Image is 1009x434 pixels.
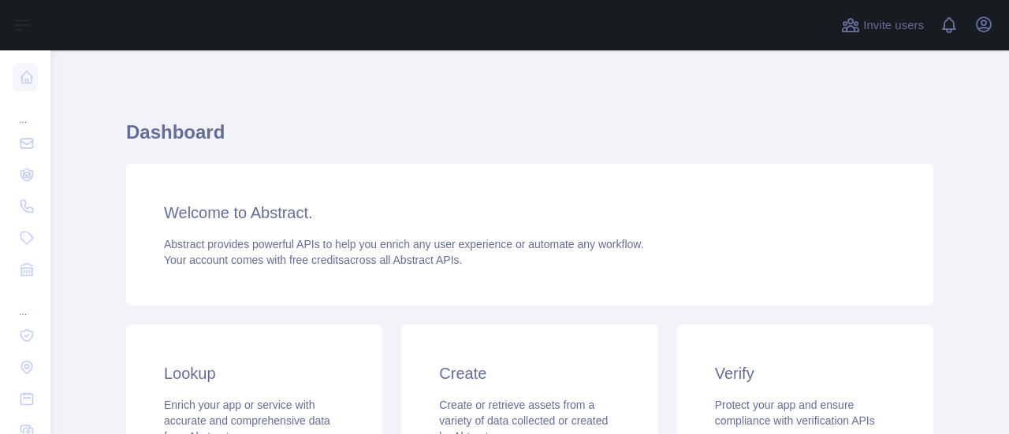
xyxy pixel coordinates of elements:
span: Your account comes with across all Abstract APIs. [164,254,462,266]
span: Abstract provides powerful APIs to help you enrich any user experience or automate any workflow. [164,238,644,250]
span: Protect your app and ensure compliance with verification APIs [715,399,875,427]
span: free credits [289,254,344,266]
div: ... [13,95,38,126]
h1: Dashboard [126,120,933,158]
h3: Verify [715,362,895,384]
div: ... [13,287,38,318]
button: Invite users [838,13,927,38]
span: Invite users [863,17,924,35]
h3: Welcome to Abstract. [164,202,895,224]
h3: Lookup [164,362,344,384]
h3: Create [439,362,620,384]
